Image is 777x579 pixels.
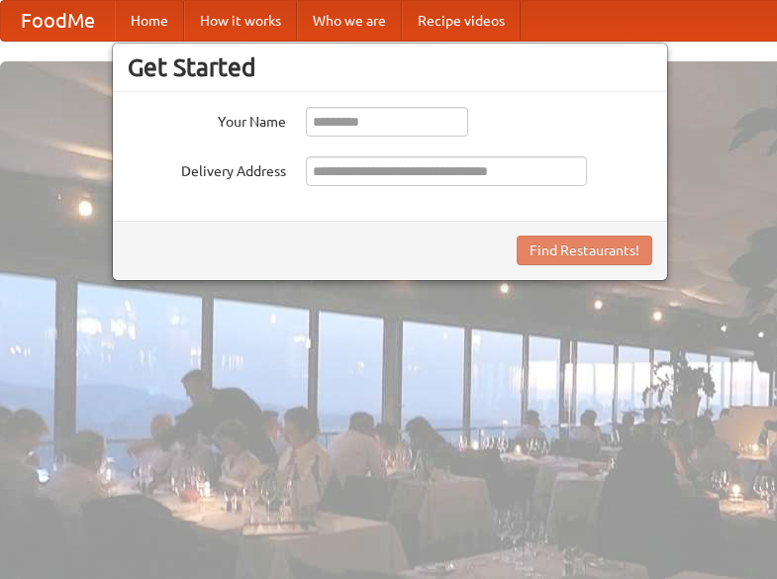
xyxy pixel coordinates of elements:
[184,1,297,41] a: How it works
[297,1,402,41] a: Who we are
[517,236,652,265] button: Find Restaurants!
[402,1,521,41] a: Recipe videos
[128,107,286,132] label: Your Name
[128,156,286,181] label: Delivery Address
[128,52,652,82] h3: Get Started
[115,1,184,41] a: Home
[1,1,115,41] a: FoodMe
